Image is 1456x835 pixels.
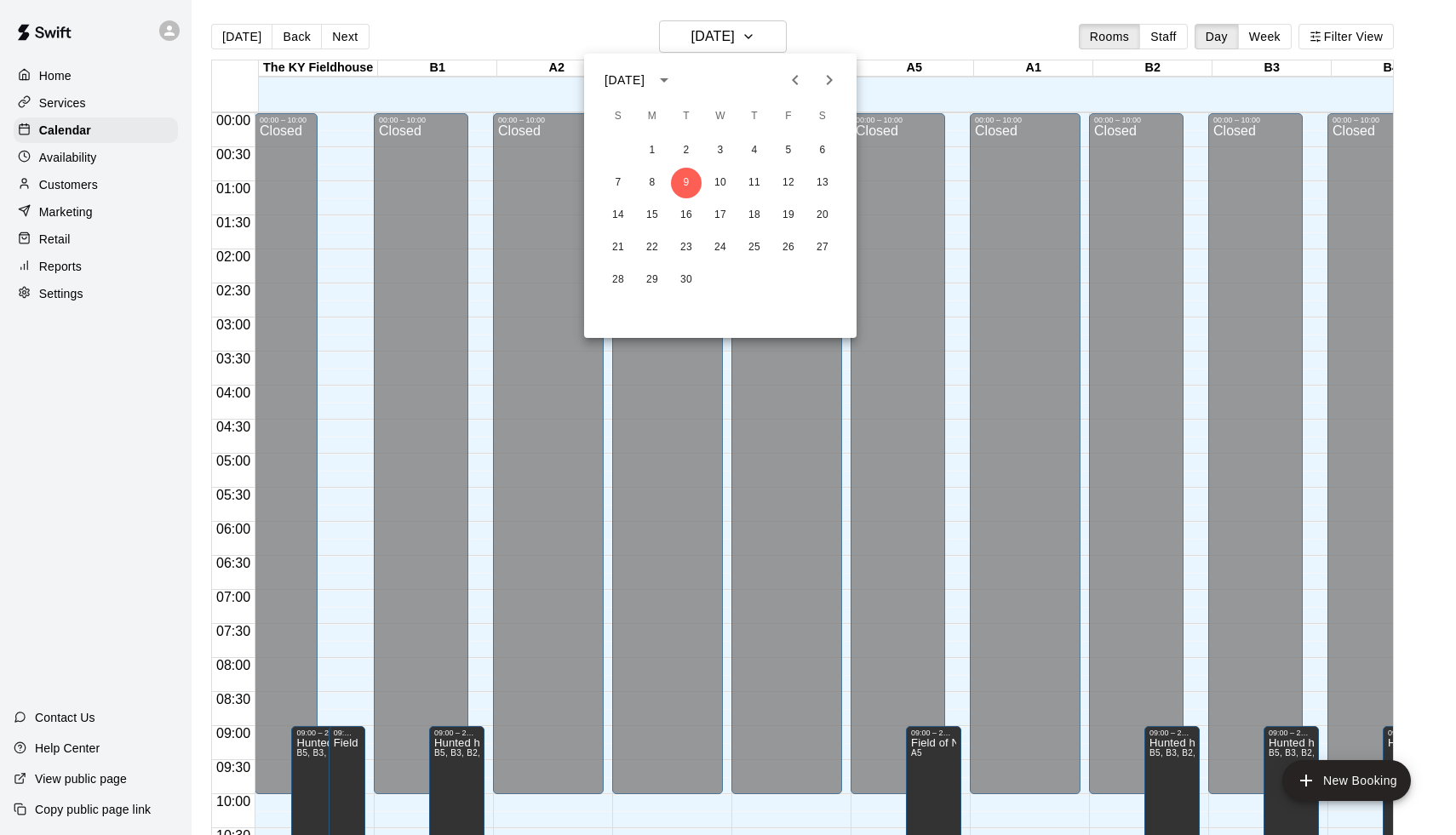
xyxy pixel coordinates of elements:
span: Sunday [603,100,633,134]
button: 1 [637,135,668,166]
button: 9 [671,168,702,198]
button: 11 [739,168,770,198]
button: 19 [773,200,804,231]
button: 14 [603,200,633,231]
button: 12 [773,168,804,198]
button: 30 [671,265,702,295]
button: 25 [739,232,770,263]
button: 7 [603,168,633,198]
button: calendar view is open, switch to year view [650,66,679,94]
span: Monday [637,100,668,134]
button: 24 [705,232,736,263]
span: Friday [773,100,804,134]
button: 18 [739,200,770,231]
button: 13 [807,168,838,198]
button: 27 [807,232,838,263]
button: 15 [637,200,668,231]
button: 2 [671,135,702,166]
button: Previous month [778,63,812,97]
button: 28 [603,265,633,295]
span: Tuesday [671,100,702,134]
span: Saturday [807,100,838,134]
button: 17 [705,200,736,231]
button: 21 [603,232,633,263]
span: Wednesday [705,100,736,134]
button: 4 [739,135,770,166]
button: 5 [773,135,804,166]
button: 20 [807,200,838,231]
button: 10 [705,168,736,198]
button: 3 [705,135,736,166]
span: Thursday [739,100,770,134]
button: 8 [637,168,668,198]
button: 22 [637,232,668,263]
button: 26 [773,232,804,263]
button: 23 [671,232,702,263]
div: [DATE] [605,71,645,89]
button: 16 [671,200,702,231]
button: Next month [812,63,846,97]
button: 29 [637,265,668,295]
button: 6 [807,135,838,166]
